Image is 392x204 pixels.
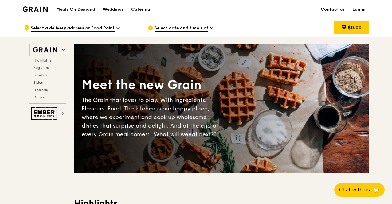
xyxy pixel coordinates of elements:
[33,66,49,70] span: Regulars
[372,186,380,194] span: 🦙
[33,88,48,92] span: Desserts
[33,58,51,63] span: Highlights
[31,107,59,120] img: Ember Smokery web logo
[334,183,385,197] button: Chat with us🦙
[349,0,369,19] a: Log in
[31,44,59,56] img: Grain web logo
[339,186,370,194] span: Chat with us
[56,6,95,13] h1: Meals On Demand
[131,0,150,19] div: Catering
[317,0,349,19] a: Contact us
[155,25,208,32] span: Select date and time slot
[82,96,222,139] div: The Grain that loves to play. With ingredients. Flavours. Food. The kitchen is our happy place, w...
[23,6,48,12] img: Grain
[33,73,47,77] span: Bundles
[348,25,362,30] span: $0.00
[31,25,115,32] span: Select a delivery address or Food Point
[127,0,154,19] a: Catering
[33,80,43,85] span: Sides
[188,131,216,138] span: eat next?”
[103,0,124,19] div: Weddings
[82,77,222,93] div: Meet the new Grain
[99,0,127,19] a: Weddings
[33,95,44,99] span: Drinks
